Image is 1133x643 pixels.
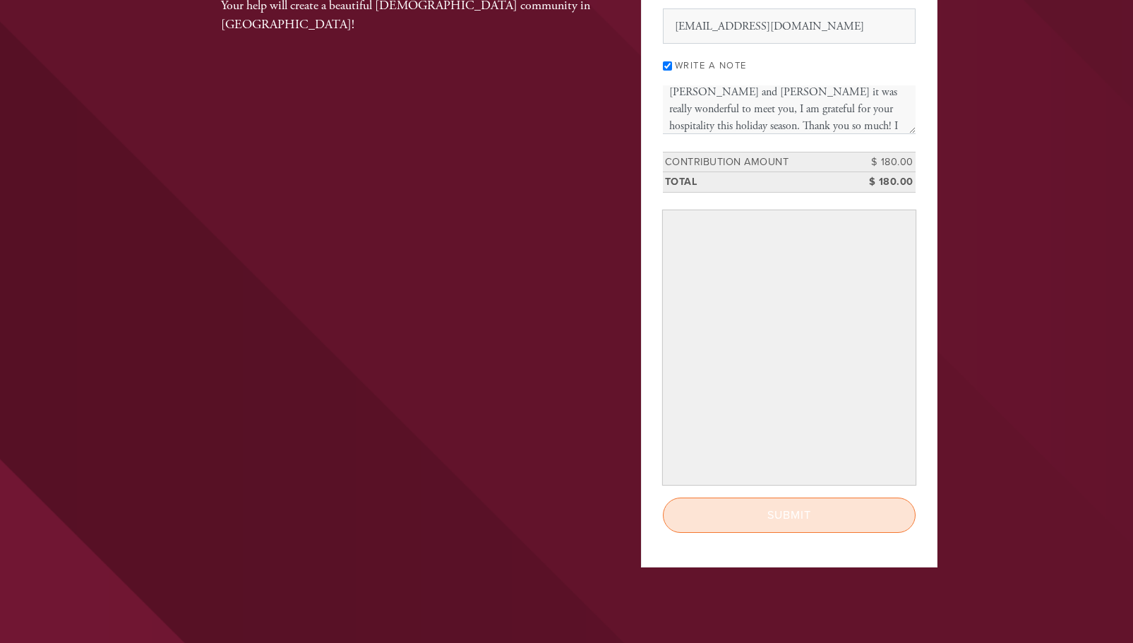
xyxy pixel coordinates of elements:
[852,172,916,193] td: $ 180.00
[675,60,747,71] label: Write a note
[663,498,916,533] input: Submit
[663,152,852,172] td: Contribution Amount
[666,213,913,482] iframe: Secure payment input frame
[663,172,852,193] td: Total
[852,152,916,172] td: $ 180.00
